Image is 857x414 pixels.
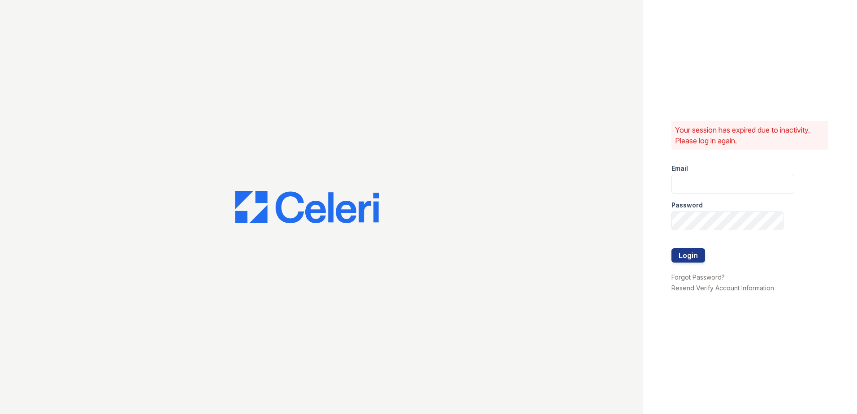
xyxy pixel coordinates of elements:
[671,273,725,281] a: Forgot Password?
[671,201,703,210] label: Password
[671,248,705,263] button: Login
[671,164,688,173] label: Email
[235,191,379,223] img: CE_Logo_Blue-a8612792a0a2168367f1c8372b55b34899dd931a85d93a1a3d3e32e68fde9ad4.png
[675,125,825,146] p: Your session has expired due to inactivity. Please log in again.
[671,284,774,292] a: Resend Verify Account Information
